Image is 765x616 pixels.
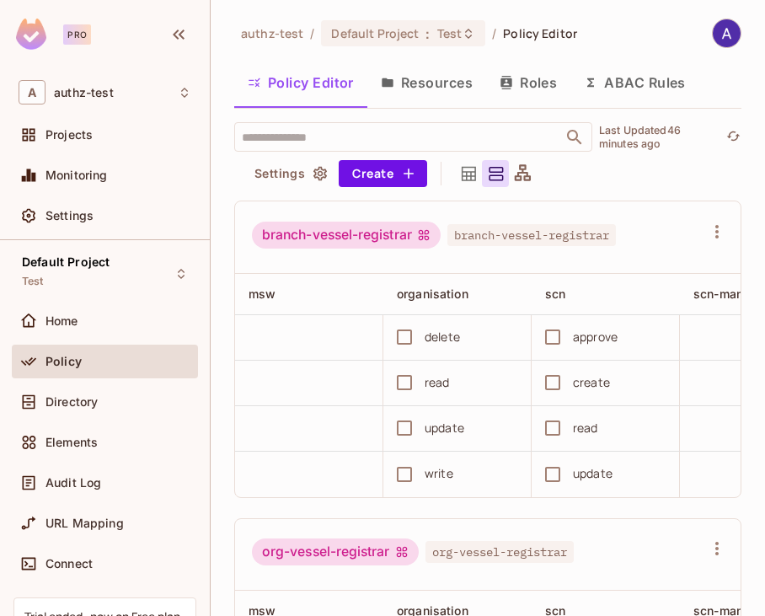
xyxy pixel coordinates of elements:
div: read [425,373,450,392]
img: ASHISH SANDEY [713,19,741,47]
p: Last Updated 46 minutes ago [599,124,720,151]
span: org-vessel-registrar [425,541,574,563]
div: Pro [63,24,91,45]
span: Directory [45,395,98,409]
button: Resources [367,62,486,104]
span: URL Mapping [45,517,124,530]
li: / [310,25,314,41]
span: refresh [726,129,741,146]
div: approve [573,328,618,346]
span: Elements [45,436,98,449]
button: ABAC Rules [570,62,699,104]
li: / [492,25,496,41]
img: SReyMgAAAABJRU5ErkJggg== [16,19,46,50]
span: Audit Log [45,476,101,490]
span: Policy Editor [503,25,577,41]
span: scn [545,287,565,301]
div: branch-vessel-registrar [252,222,441,249]
button: Roles [486,62,570,104]
div: org-vessel-registrar [252,538,419,565]
button: Policy Editor [234,62,367,104]
span: organisation [397,287,468,301]
span: Test [22,275,44,288]
span: Home [45,314,78,328]
span: : [425,27,431,40]
span: A [19,80,45,104]
div: create [573,373,610,392]
span: Projects [45,128,93,142]
span: the active workspace [241,25,303,41]
span: msw [249,287,276,301]
div: update [425,419,464,437]
span: Default Project [22,255,110,269]
div: write [425,464,453,483]
span: Test [437,25,463,41]
button: refresh [723,127,743,147]
button: Open [563,126,586,149]
span: branch-vessel-registrar [447,224,616,246]
div: read [573,419,598,437]
span: Workspace: authz-test [54,86,114,99]
button: Settings [248,160,332,187]
span: Connect [45,557,93,570]
div: update [573,464,613,483]
span: Click to refresh data [720,127,743,147]
span: Policy [45,355,82,368]
span: Settings [45,209,94,222]
span: Default Project [331,25,419,41]
span: Monitoring [45,169,108,182]
button: Create [339,160,427,187]
div: delete [425,328,460,346]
